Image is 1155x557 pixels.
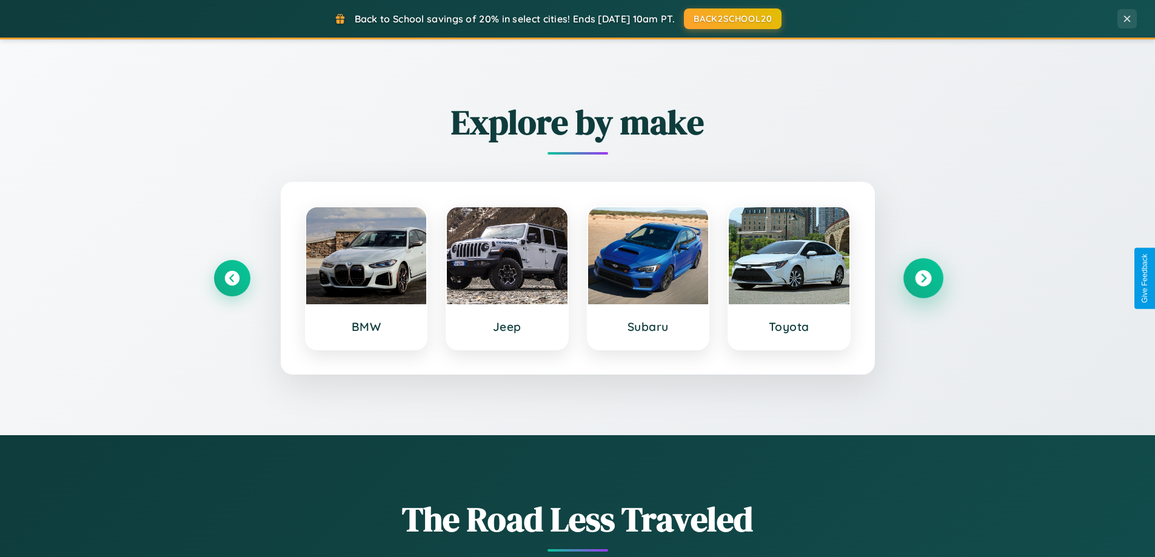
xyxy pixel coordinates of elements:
[355,13,675,25] span: Back to School savings of 20% in select cities! Ends [DATE] 10am PT.
[600,319,697,334] h3: Subaru
[318,319,415,334] h3: BMW
[214,99,942,145] h2: Explore by make
[214,496,942,542] h1: The Road Less Traveled
[684,8,782,29] button: BACK2SCHOOL20
[1140,254,1149,303] div: Give Feedback
[741,319,837,334] h3: Toyota
[459,319,555,334] h3: Jeep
